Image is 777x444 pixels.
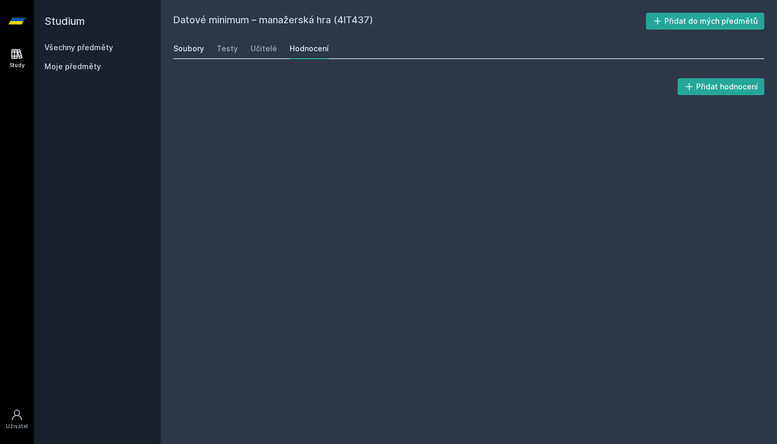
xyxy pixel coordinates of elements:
[217,43,238,54] div: Testy
[2,403,32,436] a: Uživatel
[290,43,329,54] div: Hodnocení
[173,43,204,54] div: Soubory
[44,43,113,52] a: Všechny předměty
[290,38,329,59] a: Hodnocení
[173,13,646,30] h2: Datové minimum – manažerská hra (4IT437)
[44,61,101,72] span: Moje předměty
[10,61,25,69] div: Study
[251,43,277,54] div: Učitelé
[678,78,765,95] button: Přidat hodnocení
[6,422,28,430] div: Uživatel
[646,13,765,30] button: Přidat do mých předmětů
[2,42,32,75] a: Study
[251,38,277,59] a: Učitelé
[173,38,204,59] a: Soubory
[217,38,238,59] a: Testy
